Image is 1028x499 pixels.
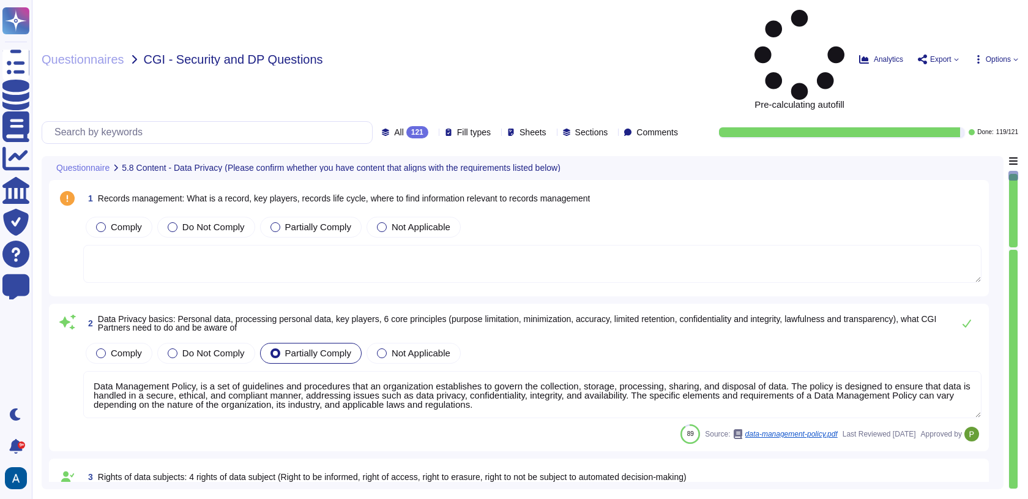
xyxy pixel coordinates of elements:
[394,128,404,137] span: All
[83,473,93,481] span: 3
[996,129,1018,135] span: 119 / 121
[182,222,245,232] span: Do Not Comply
[636,128,678,137] span: Comments
[2,465,35,492] button: user
[48,122,372,143] input: Search by keywords
[182,348,245,358] span: Do Not Comply
[83,371,981,418] textarea: Data Management Policy, is a set of guidelines and procedures that an organization establishes to...
[843,430,916,438] span: Last Reviewed [DATE]
[285,348,351,358] span: Partially Comply
[111,348,142,358] span: Comply
[745,430,838,438] span: data-management-policy.pdf
[754,10,844,109] span: Pre-calculating autofill
[406,126,428,138] div: 121
[575,128,608,137] span: Sections
[874,56,903,63] span: Analytics
[5,467,27,489] img: user
[859,54,903,64] button: Analytics
[98,314,937,332] span: Data Privacy basics: Personal data, processing personal data, key players, 6 core principles (pur...
[921,430,962,438] span: Approved by
[977,129,994,135] span: Done:
[986,56,1011,63] span: Options
[392,222,450,232] span: Not Applicable
[56,163,110,172] span: Questionnaire
[964,427,979,441] img: user
[42,53,124,66] span: Questionnaires
[144,53,323,66] span: CGI - Security and DP Questions
[98,472,687,482] span: Rights of data subjects: 4 rights of data subject (Right to be informed, right of access, right t...
[392,348,450,358] span: Not Applicable
[520,128,546,137] span: Sheets
[705,429,838,439] span: Source:
[83,194,93,203] span: 1
[83,319,93,328] span: 2
[457,128,491,137] span: Fill types
[18,441,25,449] div: 9+
[285,222,351,232] span: Partially Comply
[98,193,590,203] span: Records management: What is a record, key players, records life cycle, where to find information ...
[930,56,952,63] span: Export
[122,163,561,172] span: 5.8 Content - Data Privacy (Please confirm whether you have content that aligns with the requirem...
[111,222,142,232] span: Comply
[687,430,694,437] span: 89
